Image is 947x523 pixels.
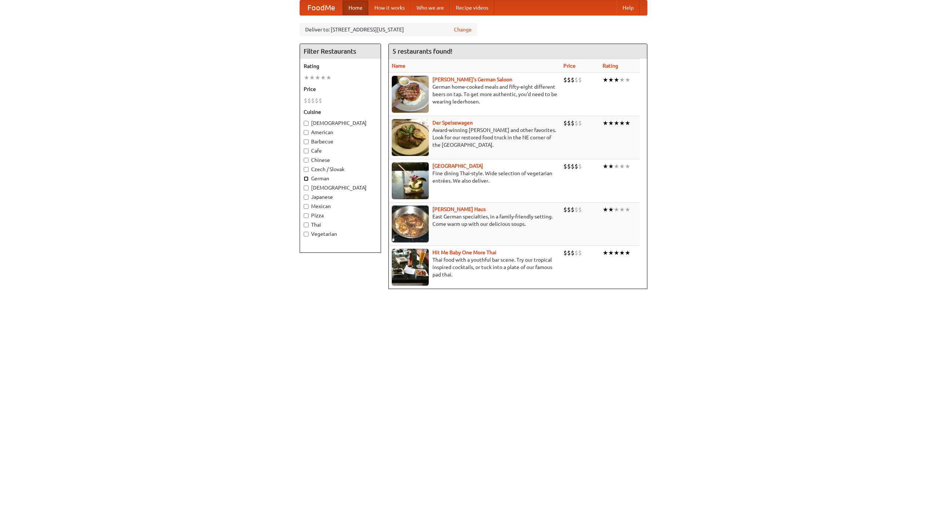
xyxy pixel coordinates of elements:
img: speisewagen.jpg [392,119,429,156]
li: $ [567,249,571,257]
a: Name [392,63,405,69]
li: $ [578,119,582,127]
li: $ [567,162,571,170]
li: ★ [603,76,608,84]
li: ★ [619,76,625,84]
label: Thai [304,221,377,228]
li: ★ [625,206,630,214]
li: $ [574,249,578,257]
ng-pluralize: 5 restaurants found! [392,48,452,55]
li: $ [571,119,574,127]
li: $ [567,76,571,84]
li: $ [315,96,319,105]
li: $ [563,119,567,127]
a: Hit Me Baby One More Thai [432,249,496,255]
div: Deliver to: [STREET_ADDRESS][US_STATE] [300,23,477,36]
img: babythai.jpg [392,249,429,286]
input: Chinese [304,158,309,163]
img: satay.jpg [392,162,429,199]
li: $ [571,76,574,84]
a: Rating [603,63,618,69]
li: $ [578,249,582,257]
input: [DEMOGRAPHIC_DATA] [304,121,309,126]
input: Pizza [304,213,309,218]
li: ★ [603,206,608,214]
li: ★ [619,206,625,214]
li: $ [578,206,582,214]
li: ★ [625,119,630,127]
input: American [304,130,309,135]
a: Home [343,0,368,15]
li: ★ [614,76,619,84]
li: $ [574,206,578,214]
li: ★ [625,162,630,170]
li: $ [563,162,567,170]
input: Japanese [304,195,309,200]
li: ★ [619,162,625,170]
li: ★ [619,249,625,257]
li: $ [571,162,574,170]
a: Der Speisewagen [432,120,473,126]
li: ★ [326,74,331,82]
li: $ [578,162,582,170]
li: ★ [304,74,309,82]
h5: Rating [304,62,377,70]
li: $ [574,76,578,84]
li: ★ [614,206,619,214]
a: FoodMe [300,0,343,15]
li: ★ [614,249,619,257]
a: [PERSON_NAME]'s German Saloon [432,77,512,82]
label: Vegetarian [304,230,377,238]
li: ★ [608,76,614,84]
li: $ [574,162,578,170]
li: $ [311,96,315,105]
li: ★ [309,74,315,82]
li: $ [574,119,578,127]
a: Recipe videos [450,0,494,15]
h5: Cuisine [304,108,377,116]
li: ★ [608,162,614,170]
label: Pizza [304,212,377,219]
li: ★ [603,162,608,170]
label: Czech / Slovak [304,166,377,173]
b: [GEOGRAPHIC_DATA] [432,163,483,169]
li: ★ [608,249,614,257]
li: ★ [625,76,630,84]
input: German [304,176,309,181]
a: [PERSON_NAME] Haus [432,206,486,212]
input: Barbecue [304,139,309,144]
label: American [304,129,377,136]
a: Who we are [411,0,450,15]
li: ★ [315,74,320,82]
input: Mexican [304,204,309,209]
h4: Filter Restaurants [300,44,381,59]
label: Mexican [304,203,377,210]
label: [DEMOGRAPHIC_DATA] [304,119,377,127]
input: Czech / Slovak [304,167,309,172]
li: $ [567,206,571,214]
p: German home-cooked meals and fifty-eight different beers on tap. To get more authentic, you'd nee... [392,83,557,105]
li: ★ [614,119,619,127]
a: Price [563,63,576,69]
li: ★ [320,74,326,82]
a: Change [454,26,472,33]
li: ★ [603,249,608,257]
h5: Price [304,85,377,93]
label: [DEMOGRAPHIC_DATA] [304,184,377,191]
li: $ [578,76,582,84]
label: Japanese [304,193,377,201]
li: ★ [619,119,625,127]
input: Vegetarian [304,232,309,237]
label: Barbecue [304,138,377,145]
li: $ [563,206,567,214]
p: Award-winning [PERSON_NAME] and other favorites. Look for our restored food truck in the NE corne... [392,126,557,149]
p: East German specialties, in a family-friendly setting. Come warm up with our delicious soups. [392,213,557,228]
li: $ [563,76,567,84]
li: $ [571,249,574,257]
label: Cafe [304,147,377,154]
img: kohlhaus.jpg [392,206,429,242]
